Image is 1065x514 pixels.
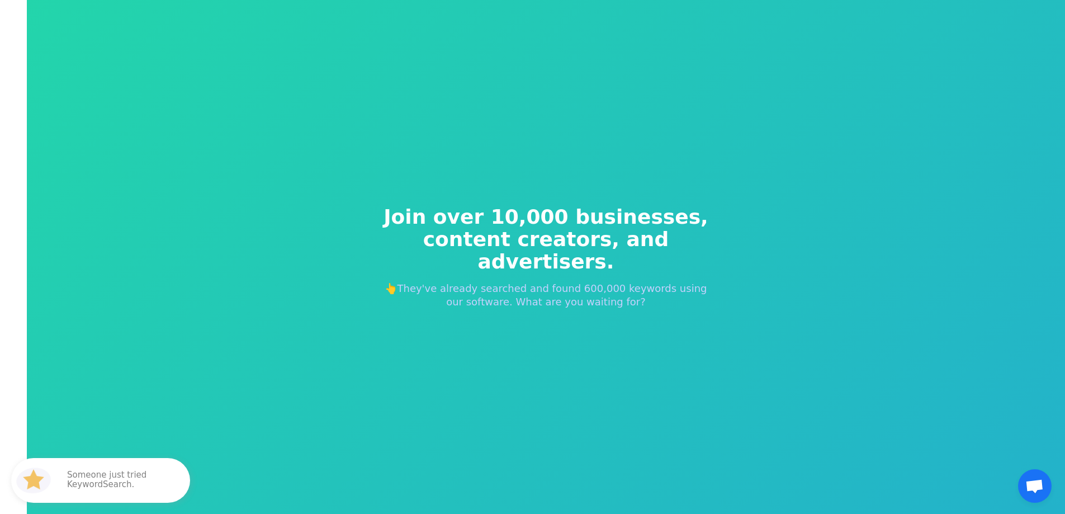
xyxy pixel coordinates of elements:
[13,460,54,501] img: HubSpot
[1018,469,1052,503] a: Open chat
[376,282,716,309] p: 👆They've already searched and found 600,000 keywords using our software. What are you waiting for?
[67,470,179,491] p: Someone just tried KeywordSearch.
[376,206,716,228] span: Join over 10,000 businesses,
[376,228,716,273] span: content creators, and advertisers.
